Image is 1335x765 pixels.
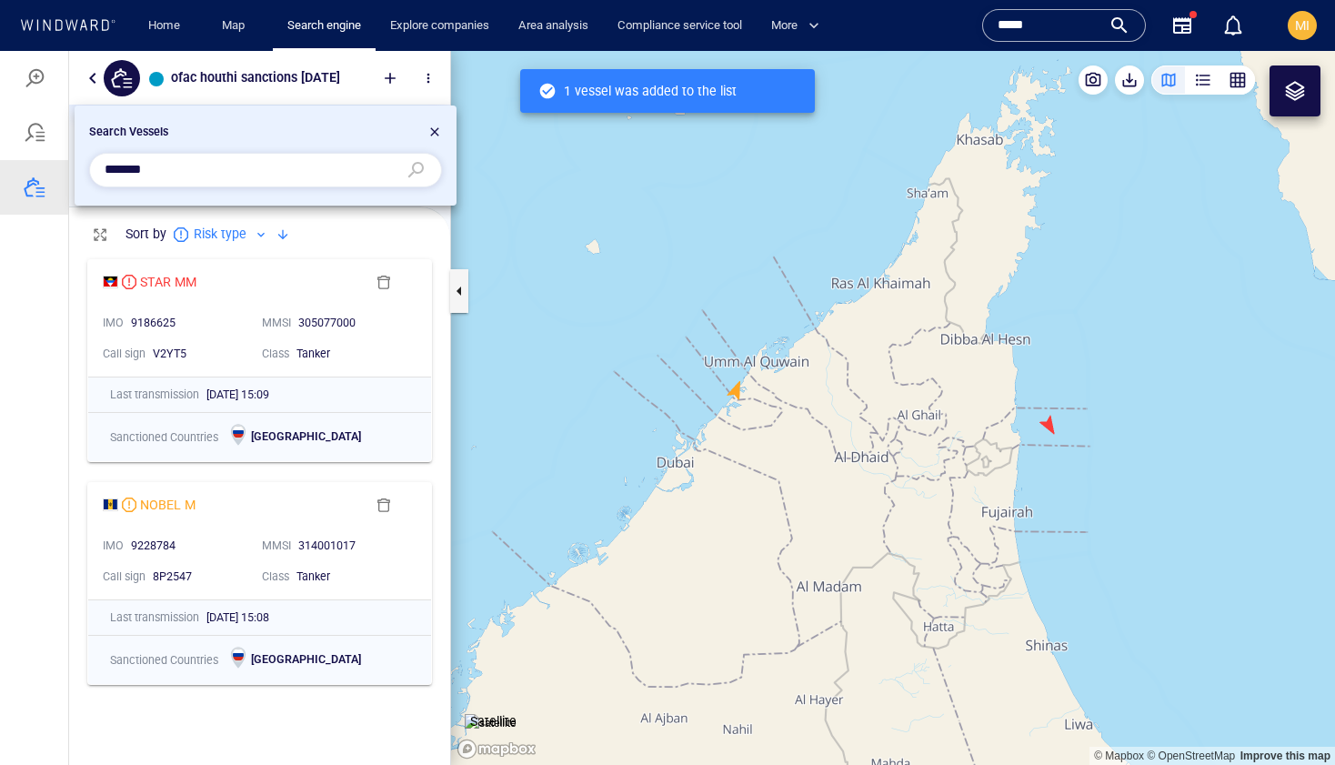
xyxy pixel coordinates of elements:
[207,10,266,42] button: Map
[1258,683,1321,751] iframe: Chat
[383,10,497,42] a: Explore companies
[764,10,835,42] button: More
[215,10,258,42] a: Map
[1222,15,1244,36] div: Notification center
[771,15,819,36] span: More
[511,10,596,42] a: Area analysis
[141,10,187,42] a: Home
[135,10,193,42] button: Home
[610,10,749,42] a: Compliance service tool
[280,10,368,42] a: Search engine
[1295,18,1310,33] span: MI
[89,73,168,89] p: Search Vessels
[1284,7,1320,44] button: MI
